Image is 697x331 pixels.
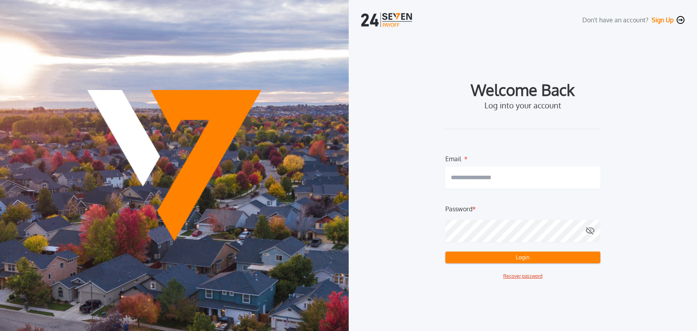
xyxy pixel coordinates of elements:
[445,252,600,263] button: Login
[503,273,542,280] button: Recover password
[445,154,461,160] label: Email
[585,220,595,242] button: Password*
[484,101,561,110] label: Log into your account
[87,90,261,241] img: Payoff
[582,15,648,25] label: Don't have an account?
[652,16,674,24] button: Sign Up
[677,16,684,24] img: navigation-icon
[445,204,472,214] label: Password
[361,13,414,27] img: logo
[445,220,600,242] input: Password*
[471,83,575,96] label: Welcome Back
